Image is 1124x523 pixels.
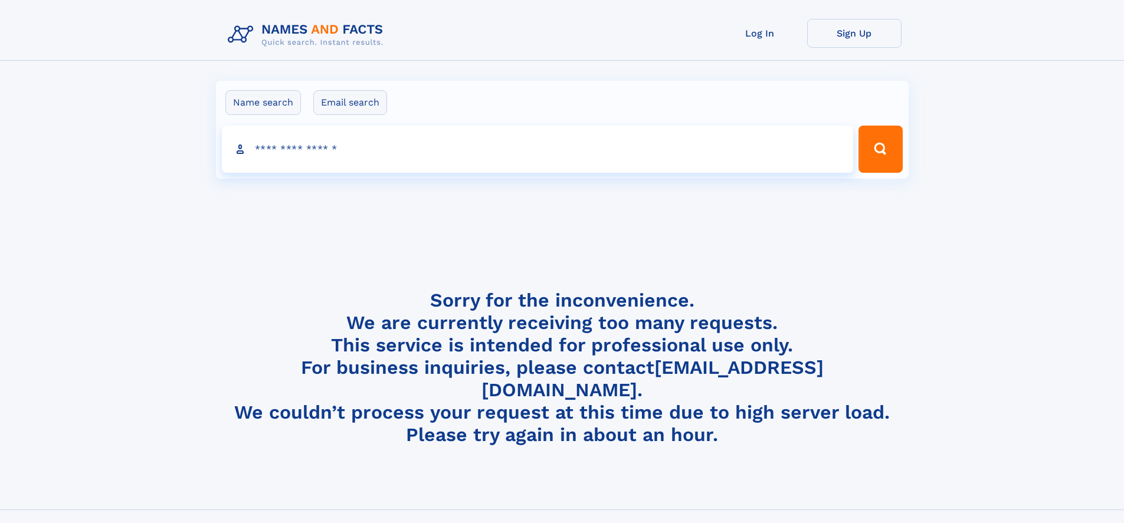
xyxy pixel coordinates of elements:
[858,126,902,173] button: Search Button
[225,90,301,115] label: Name search
[223,19,393,51] img: Logo Names and Facts
[713,19,807,48] a: Log In
[807,19,902,48] a: Sign Up
[481,356,824,401] a: [EMAIL_ADDRESS][DOMAIN_NAME]
[313,90,387,115] label: Email search
[222,126,854,173] input: search input
[223,289,902,446] h4: Sorry for the inconvenience. We are currently receiving too many requests. This service is intend...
